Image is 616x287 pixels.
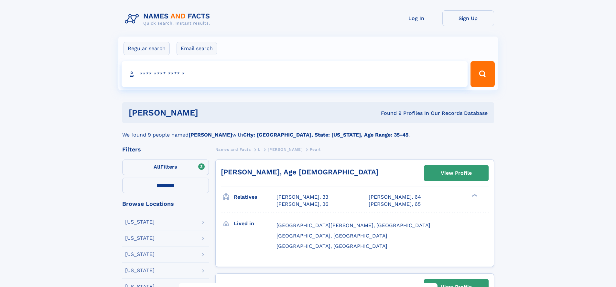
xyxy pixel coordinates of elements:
[391,10,442,26] a: Log In
[276,243,387,249] span: [GEOGRAPHIC_DATA], [GEOGRAPHIC_DATA]
[234,192,276,203] h3: Relatives
[234,218,276,229] h3: Lived in
[125,268,155,273] div: [US_STATE]
[369,201,421,208] a: [PERSON_NAME], 65
[122,201,209,207] div: Browse Locations
[215,145,251,153] a: Names and Facts
[243,132,408,138] b: City: [GEOGRAPHIC_DATA], State: [US_STATE], Age Range: 35-45
[122,10,215,28] img: Logo Names and Facts
[221,168,379,176] a: [PERSON_NAME], Age [DEMOGRAPHIC_DATA]
[189,132,232,138] b: [PERSON_NAME]
[129,109,290,117] h1: [PERSON_NAME]
[442,10,494,26] a: Sign Up
[122,123,494,139] div: We found 9 people named with .
[124,42,170,55] label: Regular search
[276,193,328,201] a: [PERSON_NAME], 33
[470,61,494,87] button: Search Button
[122,147,209,152] div: Filters
[154,164,160,170] span: All
[276,233,387,239] span: [GEOGRAPHIC_DATA], [GEOGRAPHIC_DATA]
[177,42,217,55] label: Email search
[258,145,261,153] a: L
[369,193,421,201] a: [PERSON_NAME], 64
[441,166,472,181] div: View Profile
[289,110,488,117] div: Found 9 Profiles In Our Records Database
[310,147,321,152] span: Pearl
[470,193,478,198] div: ❯
[125,252,155,257] div: [US_STATE]
[276,222,430,228] span: [GEOGRAPHIC_DATA][PERSON_NAME], [GEOGRAPHIC_DATA]
[424,165,488,181] a: View Profile
[122,61,468,87] input: search input
[125,219,155,225] div: [US_STATE]
[276,201,329,208] a: [PERSON_NAME], 36
[268,145,302,153] a: [PERSON_NAME]
[258,147,261,152] span: L
[268,147,302,152] span: [PERSON_NAME]
[125,236,155,241] div: [US_STATE]
[122,160,209,175] label: Filters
